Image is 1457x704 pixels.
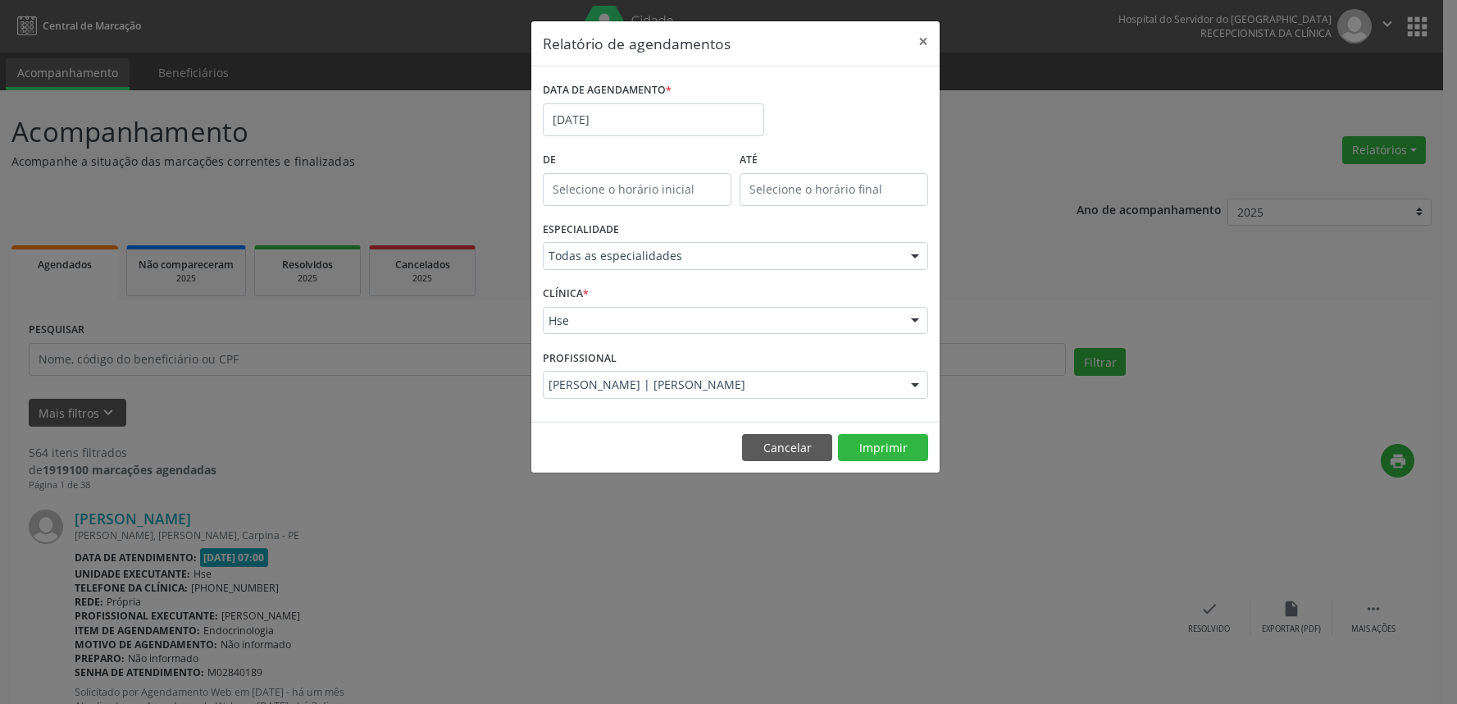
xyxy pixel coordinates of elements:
[838,434,928,462] button: Imprimir
[549,377,895,393] span: [PERSON_NAME] | [PERSON_NAME]
[740,173,928,206] input: Selecione o horário final
[543,103,764,136] input: Selecione uma data ou intervalo
[907,21,940,62] button: Close
[543,33,731,54] h5: Relatório de agendamentos
[543,345,617,371] label: PROFISSIONAL
[742,434,832,462] button: Cancelar
[543,148,731,173] label: De
[549,313,895,329] span: Hse
[549,248,895,264] span: Todas as especialidades
[543,281,589,307] label: CLÍNICA
[543,78,672,103] label: DATA DE AGENDAMENTO
[543,217,619,243] label: ESPECIALIDADE
[740,148,928,173] label: ATÉ
[543,173,731,206] input: Selecione o horário inicial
